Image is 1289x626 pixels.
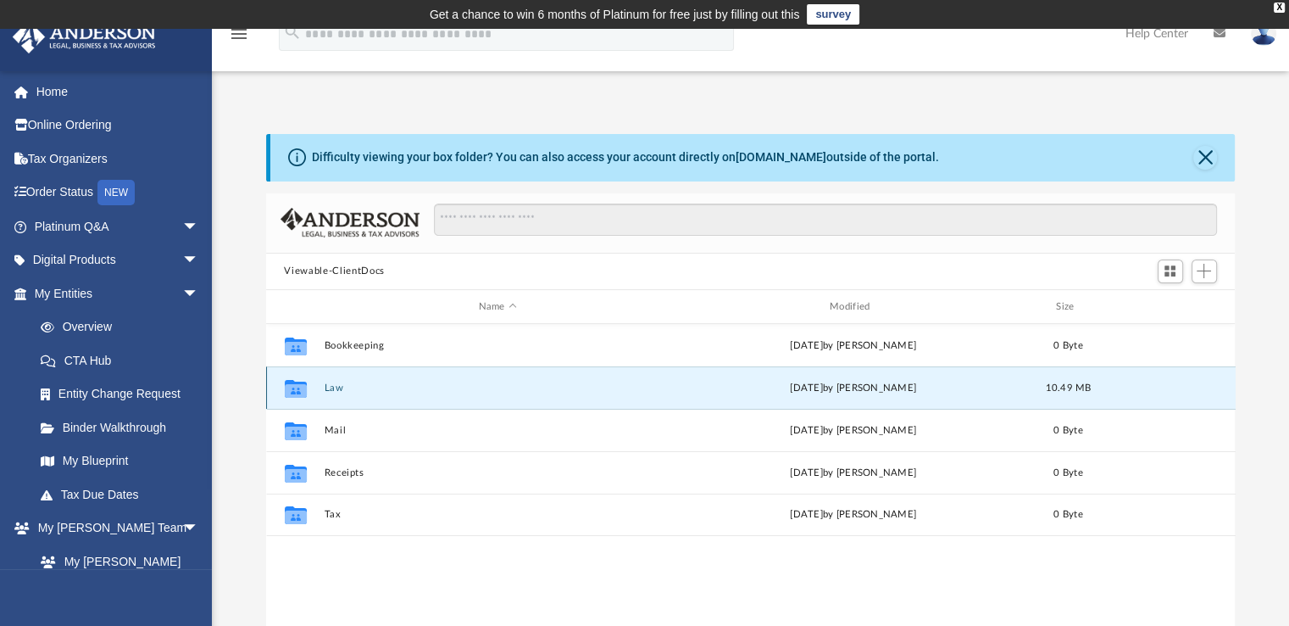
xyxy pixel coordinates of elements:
a: CTA Hub [24,344,225,377]
button: Viewable-ClientDocs [284,264,384,279]
div: [DATE] by [PERSON_NAME] [679,381,1026,396]
a: survey [807,4,859,25]
button: Tax [324,510,671,521]
a: Tax Due Dates [24,478,225,511]
a: Overview [24,310,225,344]
span: arrow_drop_down [182,243,216,278]
a: Tax Organizers [12,142,225,176]
button: Bookkeeping [324,340,671,351]
span: 10.49 MB [1045,383,1091,393]
span: arrow_drop_down [182,210,216,244]
span: arrow_drop_down [182,511,216,546]
button: Mail [324,425,671,436]
a: My Entitiesarrow_drop_down [12,277,225,310]
i: search [283,23,302,42]
a: Digital Productsarrow_drop_down [12,243,225,277]
div: NEW [97,180,135,205]
a: Entity Change Request [24,377,225,411]
a: My [PERSON_NAME] Teamarrow_drop_down [12,511,216,545]
div: id [273,299,315,315]
a: Online Ordering [12,109,225,143]
div: Modified [679,299,1027,315]
span: 0 Byte [1053,426,1083,435]
div: Get a chance to win 6 months of Platinum for free just by filling out this [430,4,800,25]
img: User Pic [1251,21,1276,46]
a: Platinum Q&Aarrow_drop_down [12,210,225,243]
i: menu [229,24,249,44]
button: Law [324,383,671,394]
span: arrow_drop_down [182,277,216,311]
button: Switch to Grid View [1158,260,1183,283]
a: Home [12,75,225,109]
a: My Blueprint [24,444,216,478]
button: Receipts [324,467,671,478]
a: [DOMAIN_NAME] [736,150,826,164]
button: Close [1193,146,1217,170]
div: Difficulty viewing your box folder? You can also access your account directly on outside of the p... [312,148,939,166]
input: Search files and folders [434,204,1216,236]
img: Anderson Advisors Platinum Portal [8,20,161,53]
a: My [PERSON_NAME] Team [24,545,208,599]
div: [DATE] by [PERSON_NAME] [679,508,1026,523]
div: [DATE] by [PERSON_NAME] [679,423,1026,439]
span: 0 Byte [1053,341,1083,350]
div: [DATE] by [PERSON_NAME] [679,466,1026,481]
a: Order StatusNEW [12,176,225,210]
div: Size [1034,299,1102,315]
div: [DATE] by [PERSON_NAME] [679,338,1026,354]
div: id [1109,299,1228,315]
button: Add [1192,260,1217,283]
a: menu [229,32,249,44]
span: 0 Byte [1053,468,1083,478]
div: Name [323,299,671,315]
span: 0 Byte [1053,511,1083,520]
a: Binder Walkthrough [24,411,225,444]
div: close [1274,3,1285,13]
